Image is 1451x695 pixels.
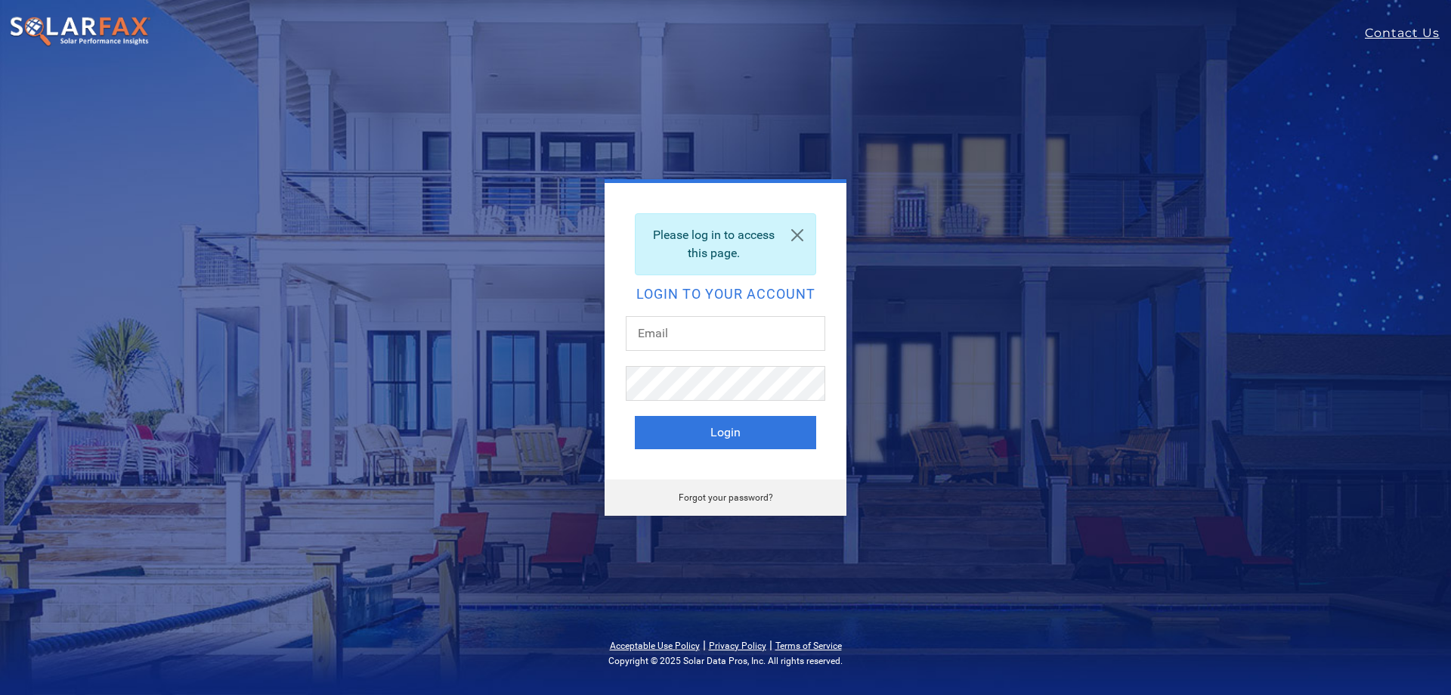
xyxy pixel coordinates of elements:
[679,492,773,503] a: Forgot your password?
[769,638,772,652] span: |
[635,213,816,275] div: Please log in to access this page.
[779,214,815,256] a: Close
[635,287,816,301] h2: Login to your account
[626,316,825,351] input: Email
[1365,24,1451,42] a: Contact Us
[709,641,766,651] a: Privacy Policy
[703,638,706,652] span: |
[635,416,816,449] button: Login
[610,641,700,651] a: Acceptable Use Policy
[9,16,151,48] img: SolarFax
[775,641,842,651] a: Terms of Service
